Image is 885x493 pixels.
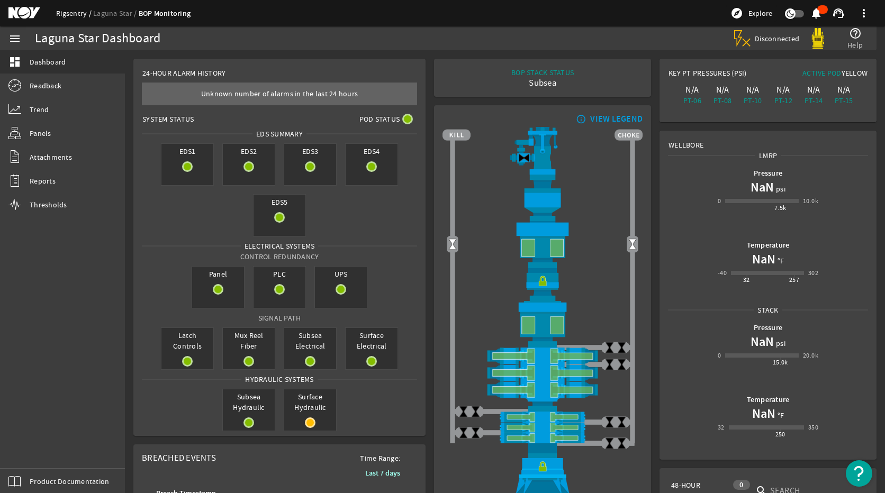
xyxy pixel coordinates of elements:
div: N/A [679,85,705,95]
div: BOP STACK STATUS [511,67,574,78]
span: Breached Events [142,452,216,463]
mat-icon: dashboard [8,56,21,68]
img: ValveClose.png [616,342,628,354]
div: Subsea [511,78,574,88]
span: Hydraulic Systems [241,374,317,385]
h1: NaN [752,251,775,268]
mat-icon: support_agent [832,7,845,20]
span: °F [775,410,784,421]
div: N/A [800,85,826,95]
a: Laguna Star [93,8,139,18]
img: ValveClose.png [603,416,616,428]
button: Last 7 days [357,463,409,482]
span: Stack [754,305,782,315]
mat-icon: menu [8,32,21,45]
div: PT-14 [800,95,826,106]
img: Valve2Open.png [447,238,459,250]
div: Wellbore [660,131,876,150]
img: ValveClose.png [469,427,482,439]
img: ValveClose.png [616,416,628,428]
b: Last 7 days [365,468,400,478]
span: Dashboard [30,57,66,67]
span: psi [774,184,785,194]
div: PT-10 [740,95,766,106]
img: PipeRamOpen.png [442,422,643,433]
span: Mux Reel Fiber [223,328,275,353]
span: Active Pod [802,68,842,78]
span: Attachments [30,152,72,162]
div: 32 [718,422,725,433]
div: PT-12 [770,95,796,106]
span: EDS5 [254,195,305,209]
span: EDS3 [284,144,336,159]
img: LowerAnnularOpen.png [442,301,643,347]
span: 24-Hour Alarm History [142,68,225,78]
img: ShearRamOpen.png [442,348,643,364]
div: 350 [808,422,818,433]
div: 257 [789,275,799,285]
b: Temperature [747,395,790,405]
span: Surface Electrical [346,328,398,353]
span: PLC [254,267,305,281]
button: Open Resource Center [846,460,872,487]
div: 20.0k [803,350,818,361]
span: Panel [192,267,244,281]
span: Pod Status [359,114,400,124]
div: N/A [709,85,735,95]
button: Explore [726,5,776,22]
span: Product Documentation [30,476,109,487]
img: ShearRamOpen.png [442,364,643,381]
div: 7.5k [774,203,787,213]
div: 302 [808,268,818,278]
span: Time Range: [351,453,409,463]
span: °F [775,255,784,266]
img: ValveClose.png [457,427,469,439]
img: UpperAnnularOpen.png [442,221,643,268]
div: PT-08 [709,95,735,106]
span: System Status [142,114,194,124]
span: EDS2 [223,144,275,159]
div: 0 [733,480,749,490]
mat-icon: notifications [810,7,823,20]
span: Surface Hydraulic [284,389,336,415]
div: 10.0k [803,196,818,206]
span: Disconnected [755,34,800,43]
img: ValveClose.png [603,342,616,354]
div: -40 [718,268,727,278]
img: PipeRamOpen.png [442,412,643,422]
h1: NaN [752,405,775,422]
a: Rigsentry [56,8,93,18]
img: ValveClose.png [616,437,628,450]
img: FlexJoint.png [442,175,643,221]
div: VIEW LEGEND [590,114,643,124]
div: N/A [770,85,796,95]
h1: NaN [751,179,774,196]
span: Latch Controls [161,328,213,353]
span: LMRP [755,150,781,161]
span: Reports [30,176,56,186]
span: Explore [748,8,772,19]
button: more_vert [851,1,877,26]
img: ValveClose.png [457,406,469,418]
div: N/A [831,85,857,95]
div: Key PT Pressures (PSI) [669,68,768,83]
span: UPS [315,267,367,281]
img: RiserConnectorLock.png [442,268,643,301]
span: EDS1 [161,144,213,159]
mat-icon: help_outline [849,27,862,40]
div: 250 [775,429,785,440]
div: Laguna Star Dashboard [35,33,160,44]
span: Panels [30,128,51,139]
span: Signal Path [258,313,301,323]
img: ValveClose.png [616,359,628,371]
span: Electrical Systems [241,241,319,251]
span: Unknown number of alarms in the last 24 hours [201,89,358,98]
span: psi [774,338,785,349]
div: 0 [718,350,721,361]
span: Trend [30,104,49,115]
div: 15.0k [773,357,788,368]
div: PT-06 [679,95,705,106]
a: BOP Monitoring [139,8,191,19]
span: Subsea Electrical [284,328,336,353]
mat-icon: info_outline [574,115,586,123]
